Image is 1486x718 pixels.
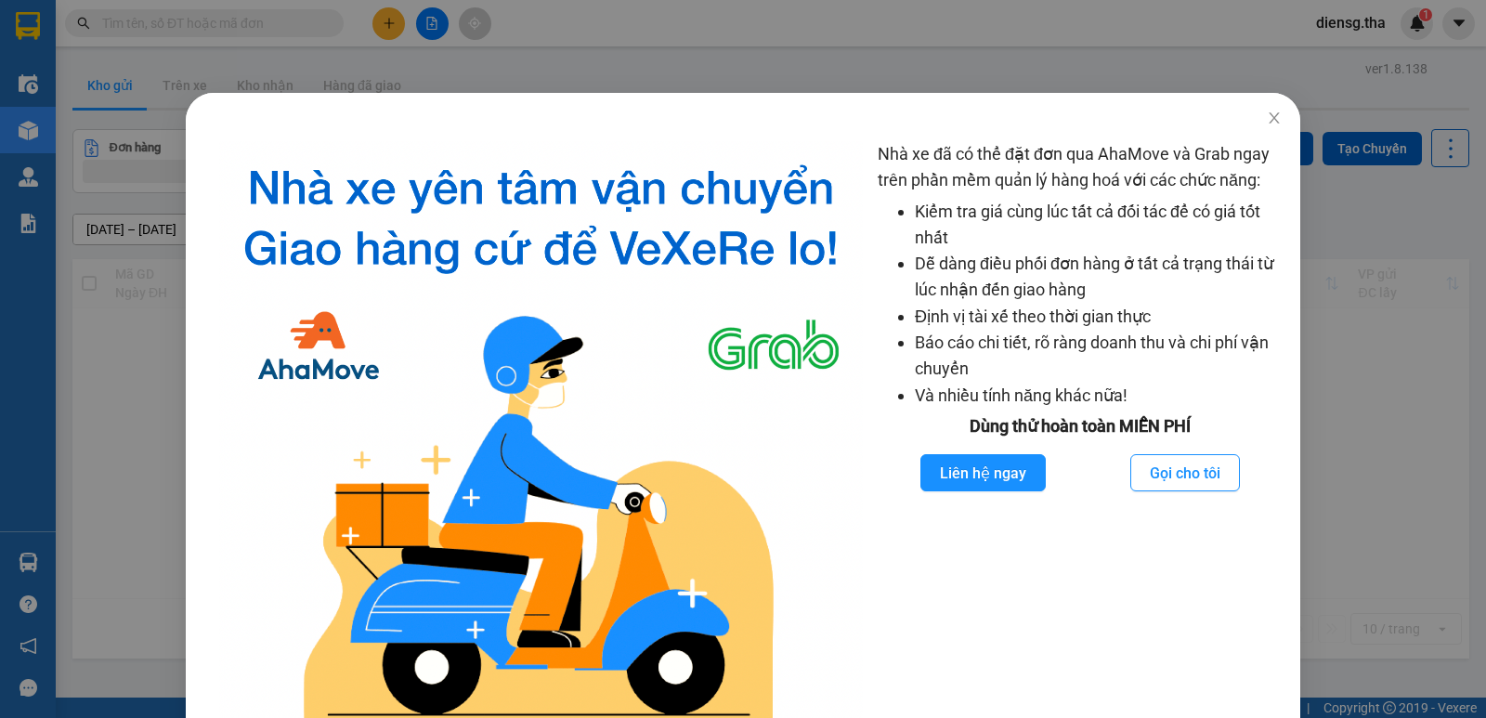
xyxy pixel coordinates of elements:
button: Liên hệ ngay [920,454,1046,491]
span: Gọi cho tôi [1150,462,1220,485]
li: Kiểm tra giá cùng lúc tất cả đối tác để có giá tốt nhất [915,199,1282,252]
button: Gọi cho tôi [1130,454,1240,491]
li: Định vị tài xế theo thời gian thực [915,304,1282,330]
li: Dễ dàng điều phối đơn hàng ở tất cả trạng thái từ lúc nhận đến giao hàng [915,251,1282,304]
div: Dùng thử hoàn toàn MIỄN PHÍ [878,413,1282,439]
li: Và nhiều tính năng khác nữa! [915,383,1282,409]
span: Liên hệ ngay [940,462,1026,485]
li: Báo cáo chi tiết, rõ ràng doanh thu và chi phí vận chuyển [915,330,1282,383]
button: Close [1248,93,1300,145]
span: close [1267,111,1282,125]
